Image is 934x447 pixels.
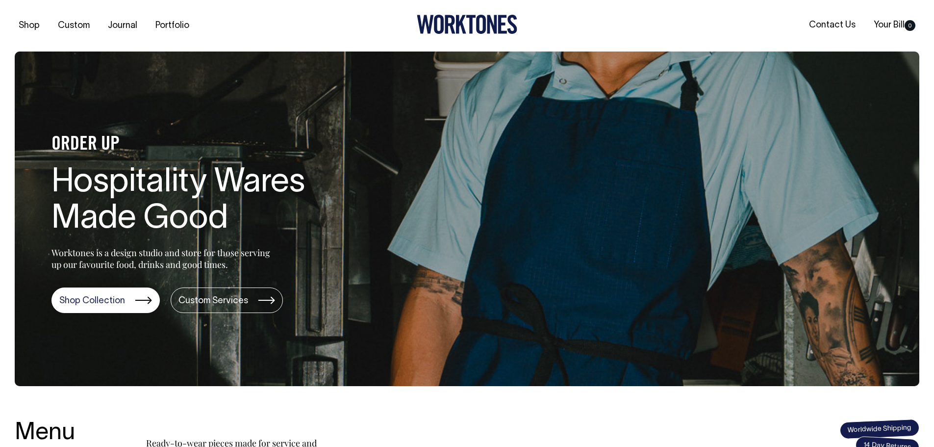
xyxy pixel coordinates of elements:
a: Portfolio [151,18,193,34]
a: Journal [104,18,141,34]
h4: ORDER UP [51,134,365,155]
a: Your Bill0 [870,17,919,33]
a: Shop Collection [51,288,160,313]
p: Worktones is a design studio and store for those serving up our favourite food, drinks and good t... [51,247,275,270]
a: Shop [15,18,44,34]
a: Custom [54,18,94,34]
a: Contact Us [805,17,859,33]
span: 0 [905,20,915,31]
a: Custom Services [171,288,283,313]
h1: Hospitality Wares Made Good [51,165,365,238]
span: Worldwide Shipping [839,419,919,439]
